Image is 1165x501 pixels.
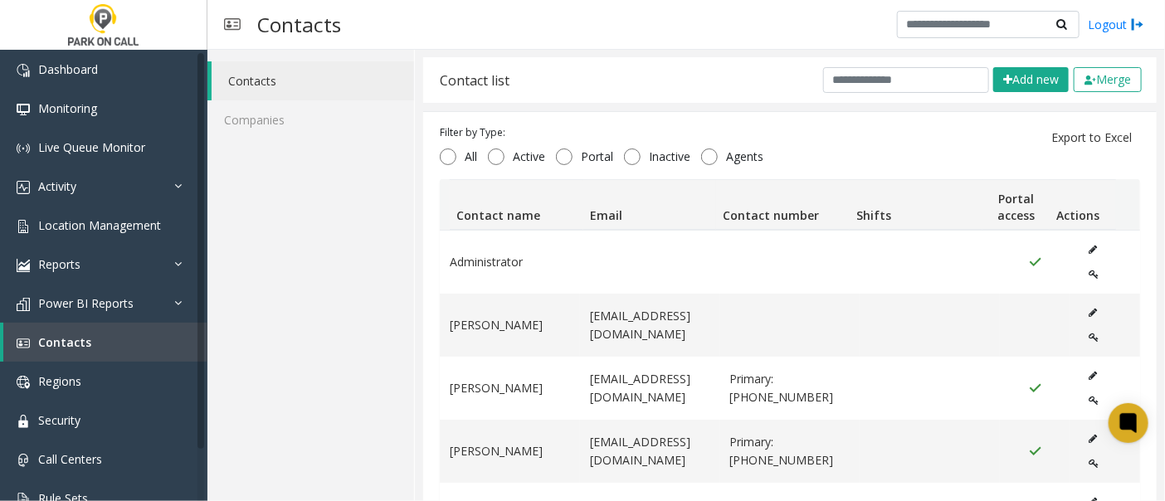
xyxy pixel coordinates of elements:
[1080,388,1109,413] button: Edit Portal Access
[1080,237,1107,262] button: Edit
[17,259,30,272] img: 'icon'
[624,148,641,165] input: Inactive
[38,139,145,155] span: Live Queue Monitor
[17,181,30,194] img: 'icon'
[730,433,851,470] span: Primary: +1 208-353-0544
[249,4,349,45] h3: Contacts
[38,256,80,272] span: Reports
[505,148,553,165] span: Active
[580,357,720,420] td: [EMAIL_ADDRESS][DOMAIN_NAME]
[38,412,80,428] span: Security
[450,180,583,230] th: Contact name
[701,148,718,165] input: Agents
[556,148,573,165] input: Portal
[583,180,717,230] th: Email
[1028,445,1042,458] img: Portal Access Active
[38,295,134,311] span: Power BI Reports
[440,125,772,140] div: Filter by Type:
[1074,67,1142,92] button: Merge
[17,298,30,311] img: 'icon'
[1041,124,1142,151] button: Export to Excel
[440,294,580,357] td: [PERSON_NAME]
[17,376,30,389] img: 'icon'
[456,148,485,165] span: All
[1080,262,1109,287] button: Edit Portal Access
[17,454,30,467] img: 'icon'
[641,148,699,165] span: Inactive
[580,294,720,357] td: [EMAIL_ADDRESS][DOMAIN_NAME]
[17,220,30,233] img: 'icon'
[440,148,456,165] input: All
[212,61,414,100] a: Contacts
[1028,382,1042,395] img: Portal Access Active
[17,103,30,116] img: 'icon'
[440,357,580,420] td: [PERSON_NAME]
[573,148,621,165] span: Portal
[1085,75,1096,85] img: check
[224,4,241,45] img: pageIcon
[17,142,30,155] img: 'icon'
[716,180,850,230] th: Contact number
[38,178,76,194] span: Activity
[718,148,772,165] span: Agents
[207,100,414,139] a: Companies
[440,70,509,91] div: Contact list
[1080,300,1107,325] button: Edit
[1080,325,1109,350] button: Edit Portal Access
[17,337,30,350] img: 'icon'
[1088,16,1144,33] a: Logout
[1080,363,1107,388] button: Edit
[982,180,1049,230] th: Portal access
[38,100,97,116] span: Monitoring
[17,415,30,428] img: 'icon'
[1080,426,1107,451] button: Edit
[38,217,161,233] span: Location Management
[38,373,81,389] span: Regions
[1080,451,1109,476] button: Edit Portal Access
[3,323,207,362] a: Contacts
[488,148,505,165] input: Active
[38,334,91,350] span: Contacts
[38,61,98,77] span: Dashboard
[440,231,580,294] td: Administrator
[1028,255,1042,269] img: Portal Access Active
[580,420,720,483] td: [EMAIL_ADDRESS][DOMAIN_NAME]
[1131,16,1144,33] img: logout
[993,67,1069,92] button: Add new
[440,420,580,483] td: [PERSON_NAME]
[17,64,30,77] img: 'icon'
[850,180,983,230] th: Shifts
[1050,180,1116,230] th: Actions
[38,451,102,467] span: Call Centers
[730,370,851,407] span: Primary: +12088636973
